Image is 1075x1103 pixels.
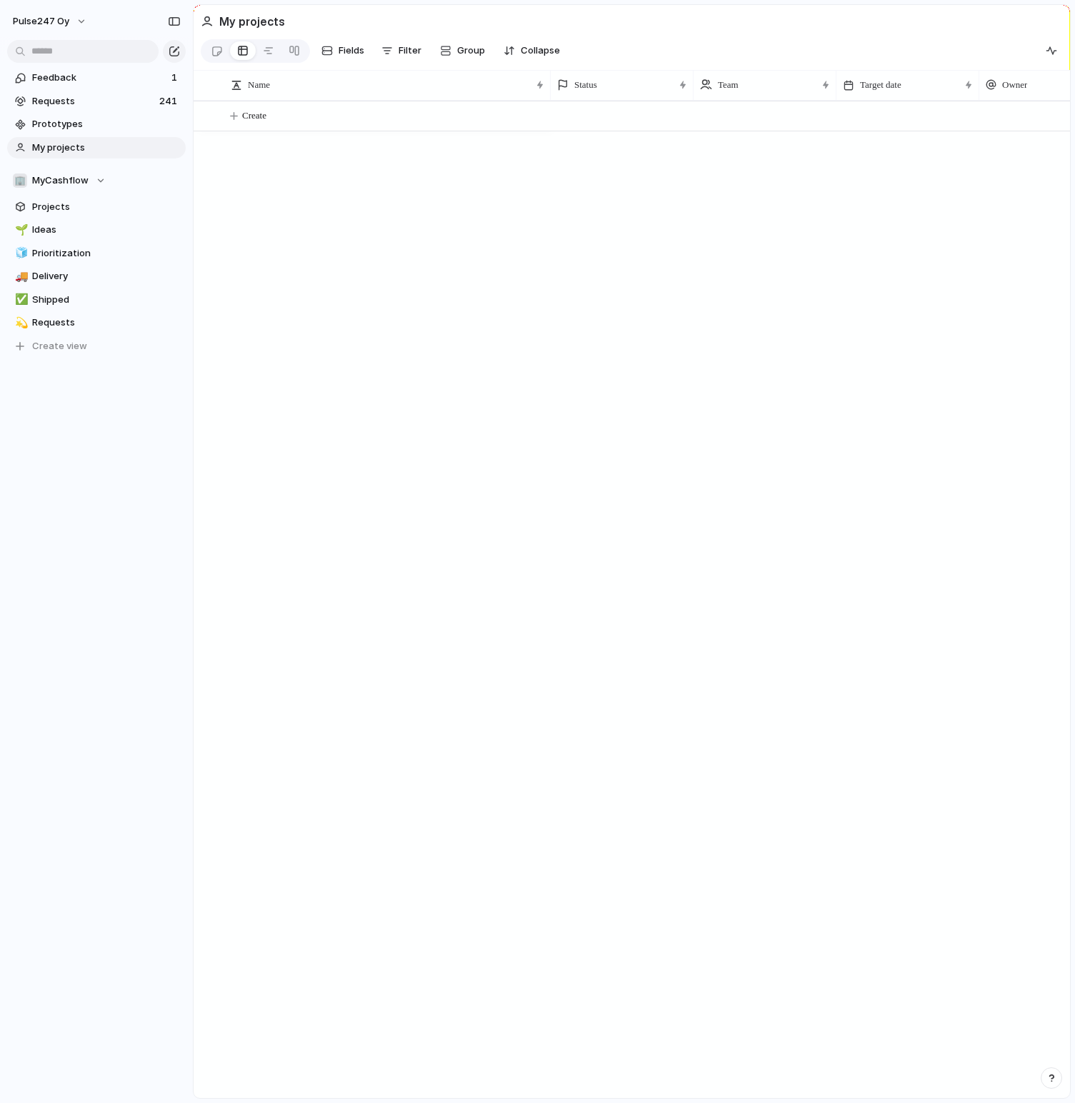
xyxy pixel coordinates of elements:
button: Pulse247 Oy [6,10,94,33]
span: Feedback [32,71,167,85]
span: Filter [399,44,421,58]
span: Collapse [521,44,560,58]
span: Status [574,78,597,92]
span: Fields [339,44,364,58]
div: 🌱 [15,222,25,238]
span: 241 [159,94,180,109]
button: 💫 [13,316,27,330]
a: Feedback1 [7,67,186,89]
span: Shipped [32,293,181,307]
a: 🧊Prioritization [7,243,186,264]
span: Delivery [32,269,181,283]
a: Prototypes [7,114,186,135]
div: 🏢 [13,173,27,188]
button: Create view [7,336,186,357]
a: ✅Shipped [7,289,186,311]
span: 1 [171,71,180,85]
span: MyCashflow [32,173,89,188]
a: 🚚Delivery [7,266,186,287]
span: Requests [32,316,181,330]
a: My projects [7,137,186,158]
button: 🌱 [13,223,27,237]
span: Create [242,109,266,123]
span: Name [248,78,270,92]
span: Projects [32,200,181,214]
span: Prioritization [32,246,181,261]
h2: My projects [219,13,285,30]
span: My projects [32,141,181,155]
div: 🚚 [15,268,25,285]
button: Group [433,39,492,62]
span: Team [718,78,739,92]
span: Target date [860,78,901,92]
div: 🧊 [15,245,25,261]
a: Requests241 [7,91,186,112]
span: Owner [1002,78,1027,92]
button: 🏢MyCashflow [7,170,186,191]
div: 💫 [15,315,25,331]
button: Collapse [498,39,566,62]
button: Fields [316,39,370,62]
button: Filter [376,39,427,62]
a: Projects [7,196,186,218]
div: ✅ [15,291,25,308]
button: 🧊 [13,246,27,261]
button: ✅ [13,293,27,307]
span: Ideas [32,223,181,237]
span: Create view [32,339,87,353]
a: 🌱Ideas [7,219,186,241]
span: Group [457,44,485,58]
span: Prototypes [32,117,181,131]
span: Requests [32,94,155,109]
span: Pulse247 Oy [13,14,69,29]
button: 🚚 [13,269,27,283]
a: 💫Requests [7,312,186,333]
